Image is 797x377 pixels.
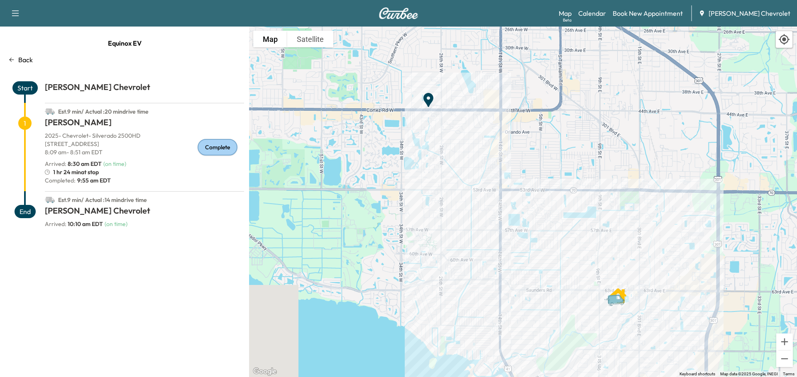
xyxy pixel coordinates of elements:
div: Complete [198,139,237,156]
h1: [PERSON_NAME] [45,117,244,131]
span: Map data ©2025 Google, INEGI [720,372,778,376]
p: Back [18,55,33,65]
p: Completed: [45,176,244,185]
button: Keyboard shortcuts [680,371,715,377]
p: 2025 - Chevrolet - Silverado 2500HD [45,131,244,140]
span: 10:10 am EDT [68,220,103,228]
h1: [PERSON_NAME] Chevrolet [45,205,244,220]
div: Beta [563,17,572,23]
div: Recenter map [775,31,793,48]
gmp-advanced-marker: Van [604,285,633,300]
span: 9:55 am EDT [76,176,111,185]
h1: [PERSON_NAME] Chevrolet [45,81,244,96]
span: [PERSON_NAME] Chevrolet [709,8,790,18]
p: [STREET_ADDRESS] [45,140,244,148]
button: Show satellite imagery [287,31,333,47]
span: End [15,205,36,218]
p: 8:09 am - 8:51 am EDT [45,148,244,156]
span: Est. 9 min / Actual : 20 min drive time [58,108,149,115]
img: Google [251,366,279,377]
a: Terms (opens in new tab) [783,372,795,376]
span: Est. 9 min / Actual : 14 min drive time [58,196,147,204]
span: Equinox EV [108,35,142,51]
p: Arrived : [45,220,103,228]
gmp-advanced-marker: End Point [420,88,437,104]
span: ( on time ) [105,220,127,228]
span: 1 [18,117,32,130]
gmp-advanced-marker: Tomas Hernandez [610,283,626,300]
button: Zoom out [776,350,793,367]
span: 8:30 am EDT [68,160,102,168]
a: Calendar [578,8,606,18]
a: Book New Appointment [613,8,683,18]
button: Zoom in [776,333,793,350]
span: ( on time ) [103,160,126,168]
p: Arrived : [45,160,102,168]
span: 1 hr 24 min at stop [53,168,99,176]
img: Curbee Logo [379,7,418,19]
button: Show street map [253,31,287,47]
a: Open this area in Google Maps (opens a new window) [251,366,279,377]
span: Start [12,81,38,95]
a: MapBeta [559,8,572,18]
